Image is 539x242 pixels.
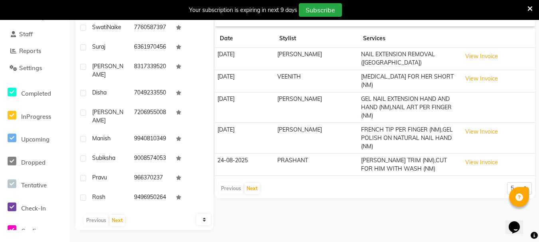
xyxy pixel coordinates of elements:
[92,24,107,31] span: Swati
[19,30,33,38] span: Staff
[245,183,260,194] button: Next
[274,48,358,70] td: [PERSON_NAME]
[21,227,43,235] span: Confirm
[21,159,45,166] span: Dropped
[110,215,125,226] button: Next
[462,156,501,169] button: View Invoice
[215,48,275,70] td: [DATE]
[21,205,46,212] span: Check-In
[358,70,459,92] td: [MEDICAL_DATA] FOR HER SHORT (NM)
[215,153,275,176] td: 24-08-2025
[92,89,107,96] span: disha
[129,188,171,208] td: 9496950264
[215,123,275,153] td: [DATE]
[129,103,171,130] td: 7206955008
[2,64,68,73] a: Settings
[462,73,501,85] button: View Invoice
[129,130,171,149] td: 9940810349
[215,30,275,48] th: Date
[358,30,459,48] th: Services
[358,48,459,70] td: NAIL EXTENSION REMOVAL ([GEOGRAPHIC_DATA])
[274,30,358,48] th: Stylist
[215,70,275,92] td: [DATE]
[21,181,47,189] span: Tentative
[21,136,49,143] span: Upcoming
[358,123,459,153] td: FRENCH TIP PER FINGER (NM),GEL POLISH ON NATURAL NAIL HAND (NM)
[92,108,123,124] span: [PERSON_NAME]
[107,24,121,31] span: Naike
[21,90,51,97] span: Completed
[358,92,459,123] td: GEL NAIL EXTENSION HAND AND HAND (NM),NAIL ART PER FINGER (NM)
[92,154,115,161] span: subiksha
[274,153,358,176] td: PRASHANT
[92,193,105,201] span: rosh
[2,47,68,56] a: Reports
[92,63,123,78] span: [PERSON_NAME]
[92,43,105,50] span: suraj
[189,6,297,14] div: Your subscription is expiring in next 9 days
[21,113,51,120] span: InProgress
[358,153,459,176] td: [PERSON_NAME] TRIM (NM),CUT FOR HIM WITH WASH (NM)
[92,135,111,142] span: manish
[274,70,358,92] td: VEENITH
[19,64,42,72] span: Settings
[299,3,342,17] button: Subscribe
[462,126,501,138] button: View Invoice
[129,57,171,84] td: 8317339520
[129,84,171,103] td: 7049233550
[19,47,41,55] span: Reports
[2,30,68,39] a: Staff
[274,92,358,123] td: [PERSON_NAME]
[129,149,171,169] td: 9008574053
[274,123,358,153] td: [PERSON_NAME]
[215,92,275,123] td: [DATE]
[92,174,107,181] span: pravu
[129,169,171,188] td: 966370237
[505,210,531,234] iframe: chat widget
[129,38,171,57] td: 6361970456
[129,18,171,38] td: 7760587397
[462,50,501,63] button: View Invoice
